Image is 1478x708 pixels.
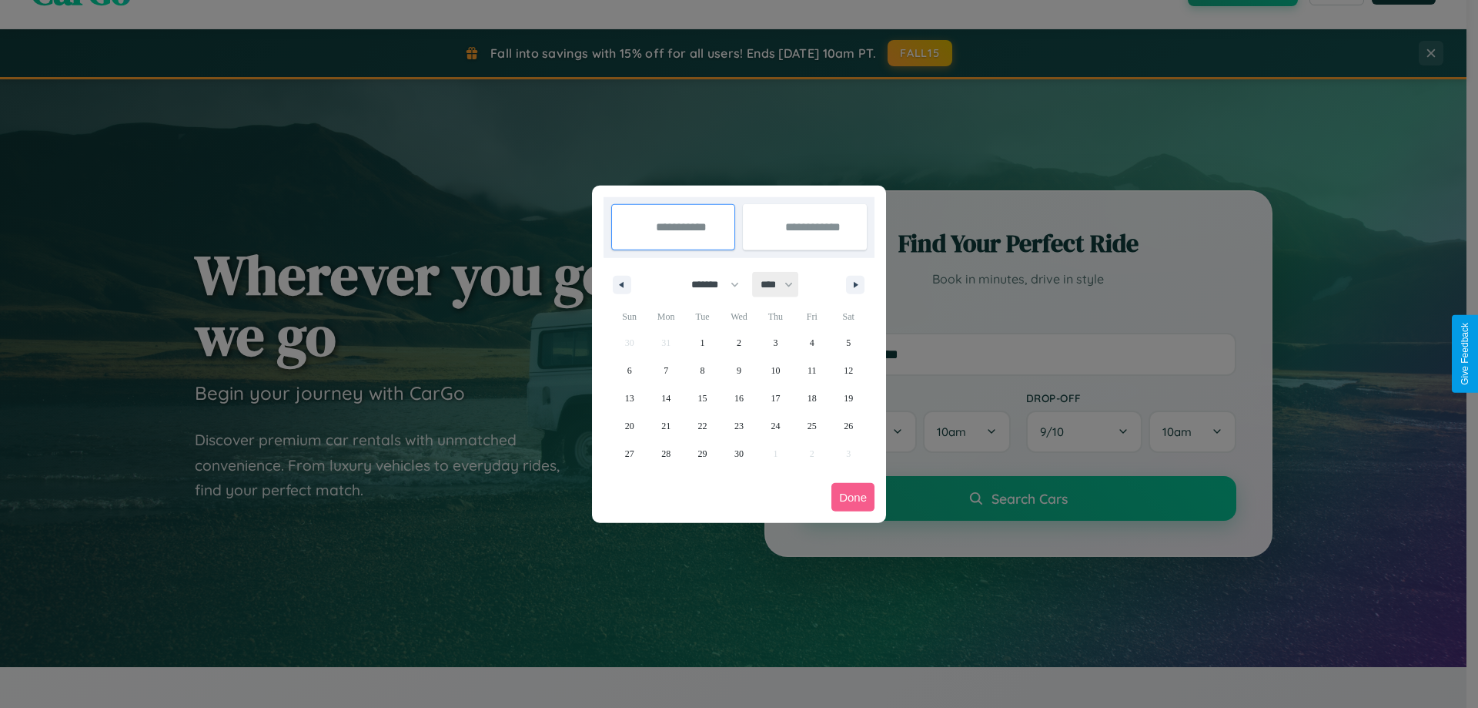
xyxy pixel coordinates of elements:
button: 14 [647,384,684,412]
span: 10 [771,357,780,384]
span: Mon [647,304,684,329]
button: 23 [721,412,757,440]
button: 11 [794,357,830,384]
button: 6 [611,357,647,384]
span: Thu [757,304,794,329]
button: 1 [684,329,721,357]
button: 22 [684,412,721,440]
span: 4 [810,329,814,357]
span: 7 [664,357,668,384]
button: 16 [721,384,757,412]
span: 15 [698,384,707,412]
span: 6 [627,357,632,384]
span: 21 [661,412,670,440]
span: 3 [773,329,777,357]
span: 28 [661,440,670,468]
div: Give Feedback [1460,323,1470,385]
button: 26 [831,412,867,440]
span: 29 [698,440,707,468]
button: 17 [757,384,794,412]
button: 9 [721,357,757,384]
button: 8 [684,357,721,384]
button: 12 [831,357,867,384]
span: 11 [808,357,817,384]
button: 19 [831,384,867,412]
button: 28 [647,440,684,468]
span: 26 [844,412,853,440]
span: 23 [734,412,744,440]
span: 24 [771,412,780,440]
button: 21 [647,412,684,440]
span: 25 [808,412,817,440]
span: Sun [611,304,647,329]
span: 13 [625,384,634,412]
button: 15 [684,384,721,412]
button: 29 [684,440,721,468]
button: 27 [611,440,647,468]
button: 10 [757,357,794,384]
span: Tue [684,304,721,329]
button: 24 [757,412,794,440]
span: 17 [771,384,780,412]
span: 9 [737,357,741,384]
span: 16 [734,384,744,412]
button: 13 [611,384,647,412]
span: 22 [698,412,707,440]
span: 30 [734,440,744,468]
span: Sat [831,304,867,329]
span: 2 [737,329,741,357]
button: 2 [721,329,757,357]
button: 25 [794,412,830,440]
button: 20 [611,412,647,440]
button: 7 [647,357,684,384]
button: 5 [831,329,867,357]
span: 18 [808,384,817,412]
span: 20 [625,412,634,440]
span: 1 [701,329,705,357]
button: 4 [794,329,830,357]
span: Wed [721,304,757,329]
button: 30 [721,440,757,468]
span: 19 [844,384,853,412]
span: 8 [701,357,705,384]
span: 12 [844,357,853,384]
span: Fri [794,304,830,329]
span: 5 [846,329,851,357]
span: 14 [661,384,670,412]
button: 18 [794,384,830,412]
button: Done [831,483,874,512]
button: 3 [757,329,794,357]
span: 27 [625,440,634,468]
